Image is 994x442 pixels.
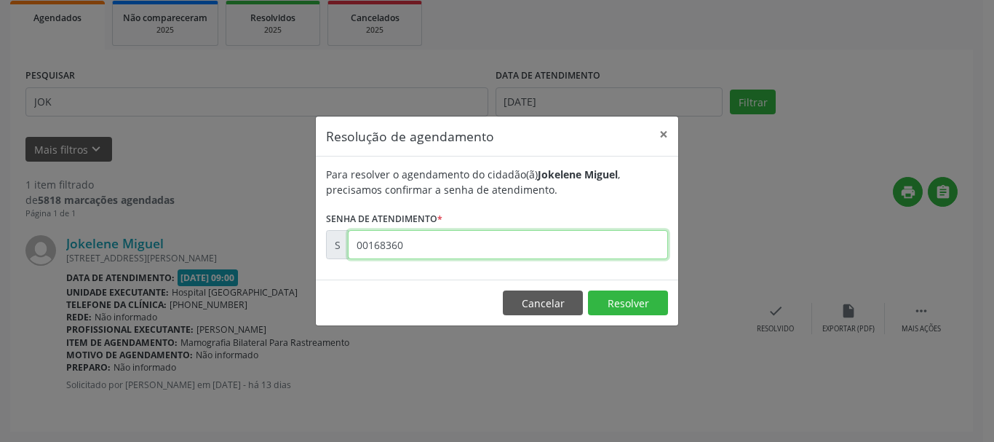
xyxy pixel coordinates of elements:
[326,230,349,259] div: S
[326,167,668,197] div: Para resolver o agendamento do cidadão(ã) , precisamos confirmar a senha de atendimento.
[326,127,494,146] h5: Resolução de agendamento
[588,291,668,315] button: Resolver
[326,208,442,230] label: Senha de atendimento
[649,117,678,152] button: Close
[538,167,618,181] b: Jokelene Miguel
[503,291,583,315] button: Cancelar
